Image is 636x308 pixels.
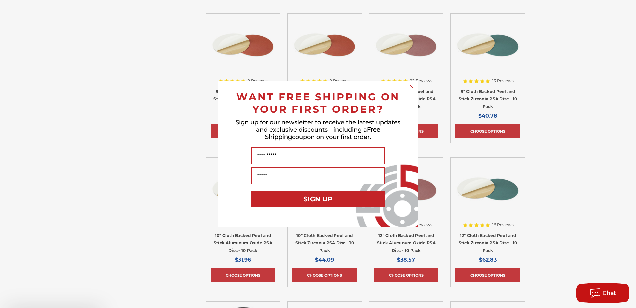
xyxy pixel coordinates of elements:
span: WANT FREE SHIPPING ON YOUR FIRST ORDER? [236,91,400,115]
span: Free Shipping [265,126,380,141]
button: Close dialog [408,83,415,90]
span: Sign up for our newsletter to receive the latest updates and exclusive discounts - including a co... [236,119,400,141]
span: Chat [603,290,616,296]
button: SIGN UP [251,191,385,207]
button: Chat [576,283,629,303]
